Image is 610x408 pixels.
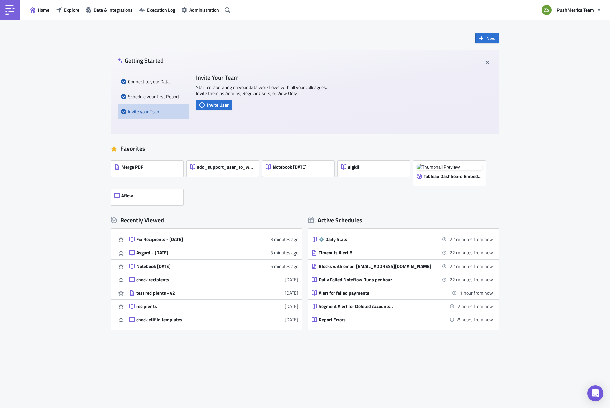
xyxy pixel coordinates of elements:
div: Fix Recipients - [DATE] [136,236,253,242]
div: Blocks with email [EMAIL_ADDRESS][DOMAIN_NAME] [319,263,436,269]
img: Avatar [541,4,552,16]
time: 2025-08-21T15:07:01Z [285,276,298,283]
span: sigkill [348,164,361,170]
a: Timeouts Alert!!!22 minutes from now [312,246,493,259]
time: 2025-08-25 12:00 [460,289,493,296]
h4: Getting Started [118,57,164,64]
a: test recipients - v2[DATE] [129,286,298,299]
button: Explore [53,5,83,15]
h4: Invite Your Team [196,74,330,81]
div: Notebook [DATE] [136,263,253,269]
time: 2025-08-25 13:00 [457,303,493,310]
div: Report Errors [319,317,436,323]
time: 2025-08-25T07:29:53Z [270,263,298,270]
button: Invite User [196,100,232,110]
button: Execution Log [136,5,178,15]
a: Merge PDF [111,157,187,186]
a: check recipients[DATE] [129,273,298,286]
div: Schedule your first Report [121,89,186,104]
a: Thumbnail PreviewTableau Dashboard Embed [DATE] [413,157,489,186]
div: Invite your Team [121,104,186,119]
div: Timeouts Alert!!! [319,250,436,256]
time: 2025-08-25T07:31:34Z [270,249,298,256]
a: Alert for failed payments1 hour from now [312,286,493,299]
a: sigkill [338,157,413,186]
div: Open Intercom Messenger [587,385,603,401]
time: 2025-08-21T15:06:14Z [285,289,298,296]
div: Segment Alert for Deleted Accounts.. [319,303,436,309]
span: Tableau Dashboard Embed [DATE] [424,173,482,179]
a: add_support_user_to_workspace [187,157,262,186]
a: recipients[DATE] [129,300,298,313]
div: Connect to your Data [121,74,186,89]
div: check elif in templates [136,317,253,323]
button: New [475,33,499,43]
span: New [486,35,496,42]
span: 4flow [121,193,133,199]
a: Fix Recipients - [DATE]3 minutes ago [129,233,298,246]
time: 2025-08-25 11:00 [450,249,493,256]
div: Favorites [111,144,499,154]
span: Administration [189,6,219,13]
span: Merge PDF [121,164,143,170]
time: 2025-08-20T20:07:12Z [285,316,298,323]
time: 2025-08-25 11:00 [450,236,493,243]
p: Start collaborating on your data workflows with all your colleagues. Invite them as Admins, Regul... [196,84,330,96]
img: Thumbnail Preview [417,164,482,170]
a: check elif in templates[DATE] [129,313,298,326]
span: Notebook [DATE] [273,164,307,170]
time: 2025-08-25T07:31:39Z [270,236,298,243]
a: Asgard - [DATE]3 minutes ago [129,246,298,259]
div: ⚙️ Daily Stats [319,236,436,242]
img: PushMetrics [5,5,15,15]
time: 2025-08-25 11:00 [450,263,493,270]
a: Notebook [DATE] [262,157,338,186]
button: Administration [178,5,222,15]
span: Invite User [207,101,229,108]
span: add_support_user_to_workspace [197,164,255,170]
a: Report Errors8 hours from now [312,313,493,326]
div: Active Schedules [308,216,362,224]
div: recipients [136,303,253,309]
a: Notebook [DATE]5 minutes ago [129,260,298,273]
button: Data & Integrations [83,5,136,15]
span: Data & Integrations [94,6,133,13]
div: check recipients [136,277,253,283]
div: Alert for failed payments [319,290,436,296]
time: 2025-08-21T15:05:55Z [285,303,298,310]
div: Asgard - [DATE] [136,250,253,256]
button: Home [27,5,53,15]
time: 2025-08-25 11:00 [450,276,493,283]
span: PushMetrics Team [557,6,594,13]
span: Home [38,6,49,13]
a: Blocks with email [EMAIL_ADDRESS][DOMAIN_NAME]22 minutes from now [312,260,493,273]
a: 4flow [111,186,187,205]
time: 2025-08-25 19:00 [457,316,493,323]
span: Execution Log [147,6,175,13]
a: Daily Failed Noteflow Runs per hour22 minutes from now [312,273,493,286]
a: ⚙️ Daily Stats22 minutes from now [312,233,493,246]
div: Daily Failed Noteflow Runs per hour [319,277,436,283]
a: Segment Alert for Deleted Accounts..2 hours from now [312,300,493,313]
div: test recipients - v2 [136,290,253,296]
button: PushMetrics Team [538,3,605,17]
span: Explore [64,6,79,13]
div: Recently Viewed [111,215,302,225]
